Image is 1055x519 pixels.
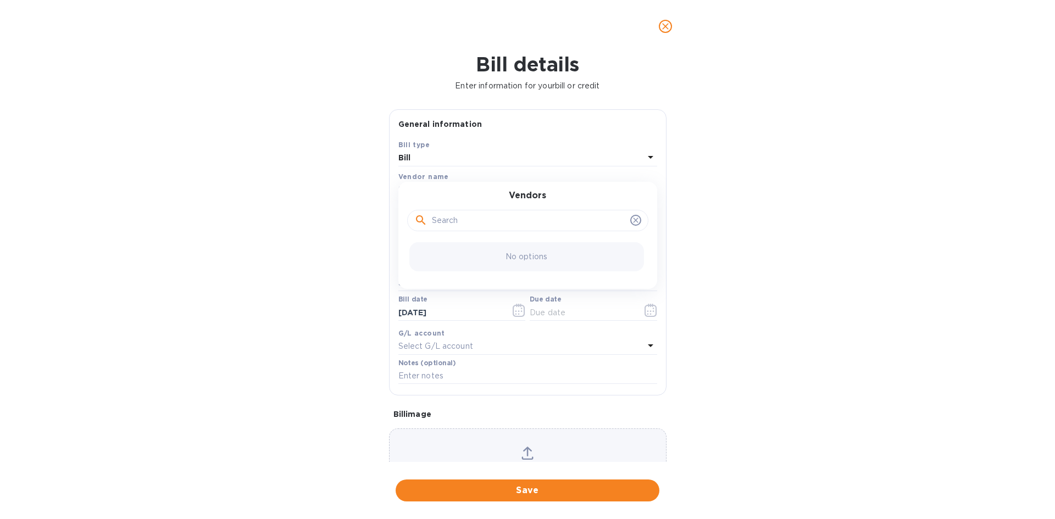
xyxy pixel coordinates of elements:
label: Bill date [398,297,427,303]
button: Save [396,479,659,501]
input: Enter notes [398,368,657,384]
input: Due date [530,304,634,321]
p: Bill image [393,409,662,420]
p: Select vendor name [398,184,475,196]
b: Bill [398,153,411,162]
label: Notes (optional) [398,360,456,366]
b: Bill type [398,141,430,149]
p: Select terms [398,277,448,289]
b: Vendor name [398,172,449,181]
p: Select G/L account [398,341,473,352]
label: Due date [530,297,561,303]
p: Enter information for your bill or credit [9,80,1046,92]
h1: Bill details [9,53,1046,76]
b: G/L account [398,329,445,337]
input: Search [432,213,626,229]
h3: Vendors [509,191,546,201]
button: close [652,13,679,40]
p: No options [506,251,547,263]
input: Select date [398,304,502,321]
span: Save [404,484,651,497]
b: General information [398,120,482,129]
